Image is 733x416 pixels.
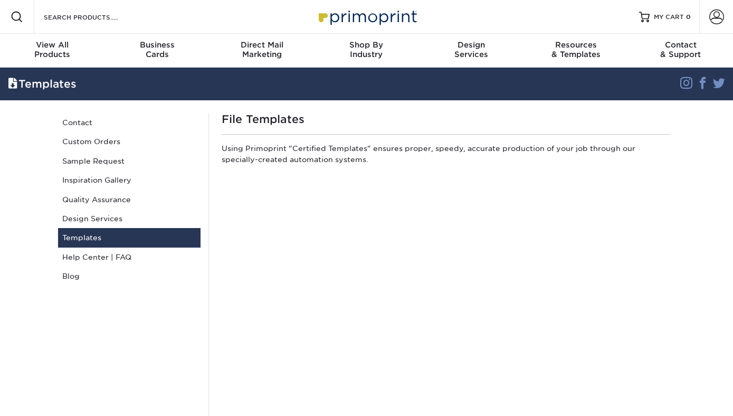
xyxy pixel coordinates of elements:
div: & Support [629,40,733,59]
a: Quality Assurance [58,190,201,209]
a: Design Services [58,209,201,228]
a: Templates [58,228,201,247]
a: Shop ByIndustry [314,34,418,68]
span: Business [104,40,209,50]
p: Using Primoprint "Certified Templates" ensures proper, speedy, accurate production of your job th... [222,143,671,169]
a: Contact [58,113,201,132]
div: Industry [314,40,418,59]
a: Blog [58,267,201,286]
a: Inspiration Gallery [58,171,201,190]
a: Contact& Support [629,34,733,68]
a: BusinessCards [104,34,209,68]
span: Direct Mail [210,40,314,50]
img: Primoprint [314,5,420,28]
a: Direct MailMarketing [210,34,314,68]
a: DesignServices [419,34,523,68]
h1: File Templates [222,113,671,126]
span: Contact [629,40,733,50]
a: Resources& Templates [523,34,628,68]
div: Services [419,40,523,59]
a: Custom Orders [58,132,201,151]
a: Help Center | FAQ [58,248,201,267]
div: Cards [104,40,209,59]
div: & Templates [523,40,628,59]
span: MY CART [654,13,684,22]
span: Resources [523,40,628,50]
a: Sample Request [58,152,201,171]
span: 0 [686,13,691,21]
span: Shop By [314,40,418,50]
div: Marketing [210,40,314,59]
span: Design [419,40,523,50]
input: SEARCH PRODUCTS..... [43,11,146,23]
